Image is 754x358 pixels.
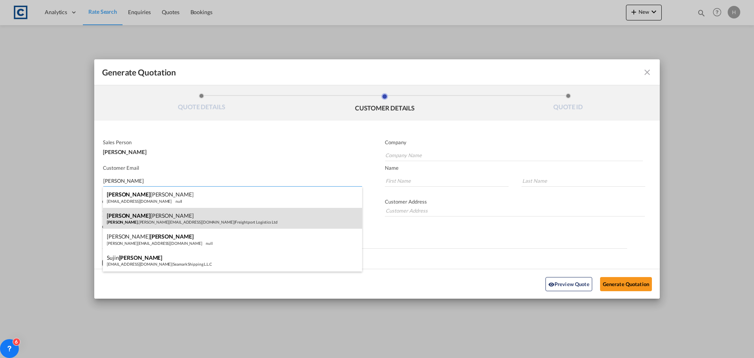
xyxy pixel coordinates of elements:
md-checkbox: Checkbox No Ink [102,259,196,267]
md-dialog: Generate QuotationQUOTE ... [94,59,660,299]
p: Customer Email [103,165,362,171]
p: CC Emails [102,224,627,230]
div: [PERSON_NAME] [103,145,361,155]
li: QUOTE DETAILS [110,93,293,114]
input: Last Name [522,175,645,187]
input: Company Name [385,149,643,161]
md-icon: icon-close fg-AAA8AD cursor m-0 [642,68,652,77]
input: Contact Number [102,205,361,217]
p: Name [385,165,660,171]
md-icon: icon-eye [548,281,555,288]
p: Contact [102,198,361,205]
button: Generate Quotation [600,277,652,291]
p: Sales Person [103,139,361,145]
span: Generate Quotation [102,67,176,77]
li: QUOTE ID [476,93,660,114]
input: Search by Customer Name/Email Id/Company [103,175,362,187]
md-chips-wrap: Chips container. Enter the text area, then type text, and press enter to add a chip. [102,233,627,248]
span: Customer Address [385,198,427,205]
button: icon-eyePreview Quote [545,277,592,291]
input: First Name [385,175,509,187]
input: Customer Address [385,205,645,217]
p: Company [385,139,643,145]
li: CUSTOMER DETAILS [293,93,477,114]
